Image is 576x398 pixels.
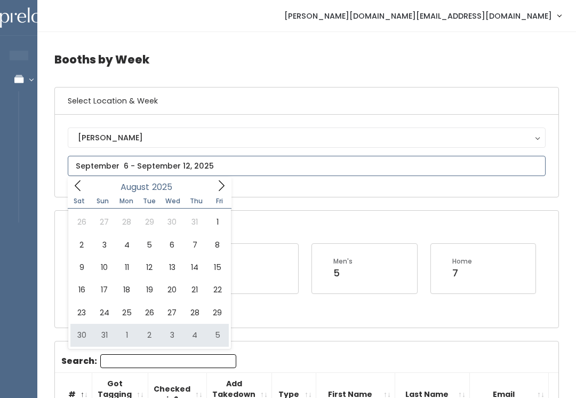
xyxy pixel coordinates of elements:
[452,257,472,266] div: Home
[116,324,138,346] span: September 1, 2025
[138,278,161,301] span: August 19, 2025
[93,234,115,256] span: August 3, 2025
[138,198,161,204] span: Tue
[161,324,183,346] span: September 3, 2025
[115,198,138,204] span: Mon
[70,301,93,324] span: August 23, 2025
[138,301,161,324] span: August 26, 2025
[284,10,552,22] span: [PERSON_NAME][DOMAIN_NAME][EMAIL_ADDRESS][DOMAIN_NAME]
[70,278,93,301] span: August 16, 2025
[149,180,181,194] input: Year
[161,278,183,301] span: August 20, 2025
[116,301,138,324] span: August 25, 2025
[78,132,535,144] div: [PERSON_NAME]
[161,198,185,204] span: Wed
[183,211,206,233] span: July 31, 2025
[183,324,206,346] span: September 4, 2025
[116,211,138,233] span: July 28, 2025
[183,301,206,324] span: August 28, 2025
[185,198,208,204] span: Thu
[138,234,161,256] span: August 5, 2025
[70,211,93,233] span: July 26, 2025
[121,183,149,192] span: August
[183,234,206,256] span: August 7, 2025
[68,156,546,176] input: September 6 - September 12, 2025
[138,324,161,346] span: September 2, 2025
[100,354,236,368] input: Search:
[206,211,228,233] span: August 1, 2025
[161,211,183,233] span: July 30, 2025
[93,278,115,301] span: August 17, 2025
[68,128,546,148] button: [PERSON_NAME]
[68,198,91,204] span: Sat
[116,256,138,278] span: August 11, 2025
[161,234,183,256] span: August 6, 2025
[138,211,161,233] span: July 29, 2025
[93,301,115,324] span: August 24, 2025
[183,278,206,301] span: August 21, 2025
[61,354,236,368] label: Search:
[93,256,115,278] span: August 10, 2025
[116,278,138,301] span: August 18, 2025
[206,324,228,346] span: September 5, 2025
[54,45,559,74] h4: Booths by Week
[93,211,115,233] span: July 27, 2025
[452,266,472,280] div: 7
[274,4,572,27] a: [PERSON_NAME][DOMAIN_NAME][EMAIL_ADDRESS][DOMAIN_NAME]
[116,234,138,256] span: August 4, 2025
[208,198,231,204] span: Fri
[70,234,93,256] span: August 2, 2025
[183,256,206,278] span: August 14, 2025
[70,256,93,278] span: August 9, 2025
[70,324,93,346] span: August 30, 2025
[333,266,353,280] div: 5
[91,198,115,204] span: Sun
[55,87,558,115] h6: Select Location & Week
[206,234,228,256] span: August 8, 2025
[138,256,161,278] span: August 12, 2025
[93,324,115,346] span: August 31, 2025
[206,278,228,301] span: August 22, 2025
[161,256,183,278] span: August 13, 2025
[206,301,228,324] span: August 29, 2025
[206,256,228,278] span: August 15, 2025
[161,301,183,324] span: August 27, 2025
[333,257,353,266] div: Men's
